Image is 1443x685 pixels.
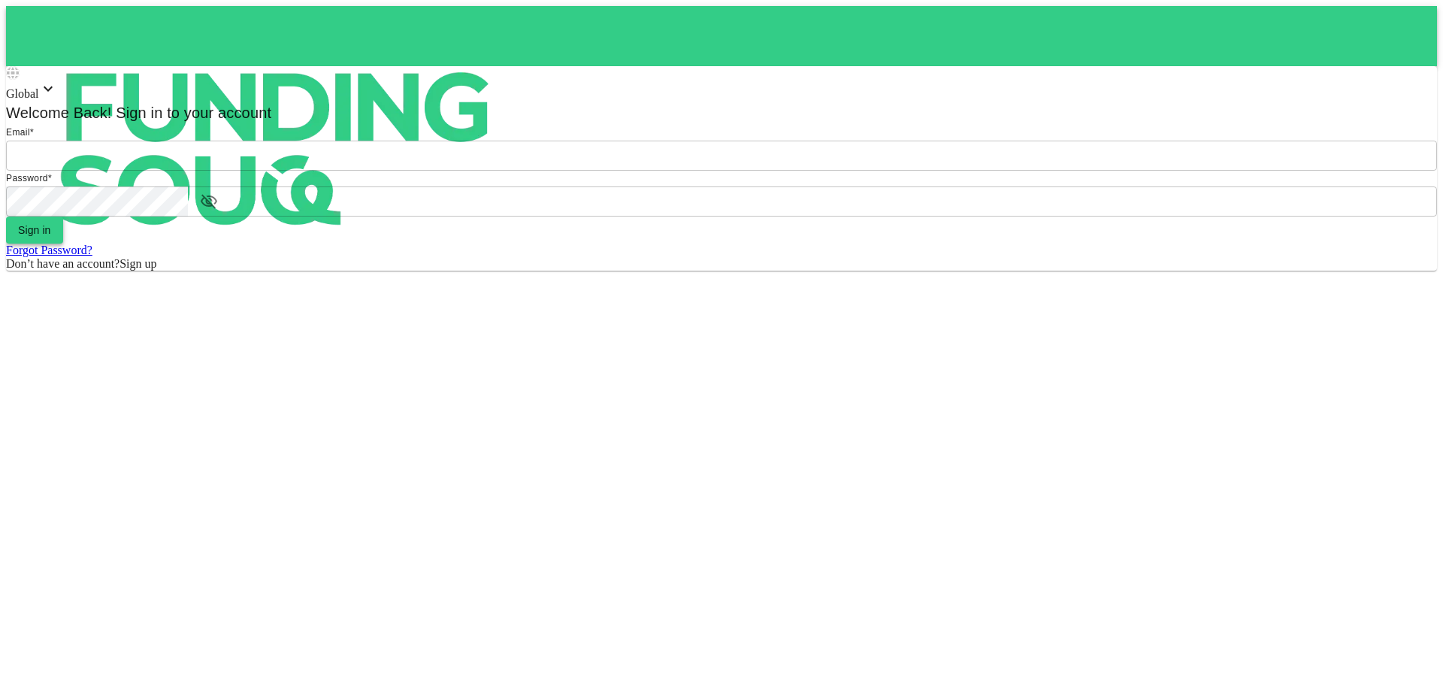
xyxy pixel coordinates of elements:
[6,6,547,292] img: logo
[119,257,156,270] span: Sign up
[6,257,119,270] span: Don’t have an account?
[6,141,1437,171] input: email
[6,173,48,183] span: Password
[6,6,1437,66] a: logo
[6,80,1437,101] div: Global
[112,105,272,121] span: Sign in to your account
[6,127,30,138] span: Email
[6,186,188,217] input: password
[6,217,63,244] button: Sign in
[6,244,92,256] a: Forgot Password?
[6,105,112,121] span: Welcome Back!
